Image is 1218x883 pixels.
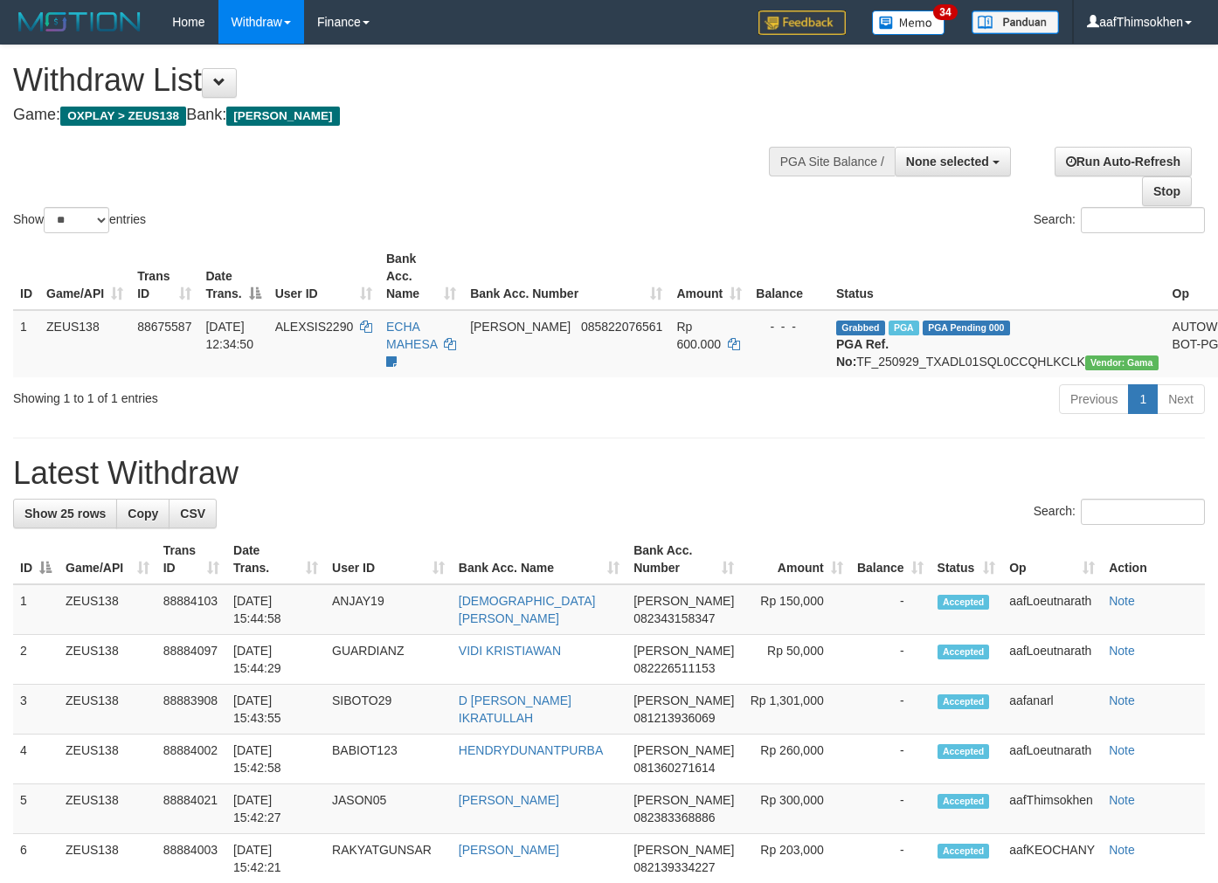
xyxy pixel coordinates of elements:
[13,635,59,685] td: 2
[923,321,1010,335] span: PGA Pending
[1002,635,1102,685] td: aafLoeutnarath
[633,693,734,707] span: [PERSON_NAME]
[169,499,217,528] a: CSV
[933,4,957,20] span: 34
[226,784,325,834] td: [DATE] 15:42:27
[459,594,596,625] a: [DEMOGRAPHIC_DATA][PERSON_NAME]
[1055,147,1192,176] a: Run Auto-Refresh
[1002,584,1102,635] td: aafLoeutnarath
[60,107,186,126] span: OXPLAY > ZEUS138
[938,595,990,610] span: Accepted
[836,321,885,335] span: Grabbed
[1109,843,1135,857] a: Note
[1002,784,1102,834] td: aafThimsokhen
[59,735,156,784] td: ZEUS138
[633,644,734,658] span: [PERSON_NAME]
[459,843,559,857] a: [PERSON_NAME]
[1002,685,1102,735] td: aafanarl
[130,243,198,310] th: Trans ID: activate to sort column ascending
[633,793,734,807] span: [PERSON_NAME]
[325,635,452,685] td: GUARDIANZ
[850,685,931,735] td: -
[226,535,325,584] th: Date Trans.: activate to sort column ascending
[226,635,325,685] td: [DATE] 15:44:29
[749,243,829,310] th: Balance
[1109,693,1135,707] a: Note
[829,243,1166,310] th: Status
[931,535,1003,584] th: Status: activate to sort column ascending
[581,320,662,334] span: Copy 085822076561 to clipboard
[59,535,156,584] th: Game/API: activate to sort column ascending
[39,243,130,310] th: Game/API: activate to sort column ascending
[741,535,849,584] th: Amount: activate to sort column ascending
[325,535,452,584] th: User ID: activate to sort column ascending
[758,10,846,35] img: Feedback.jpg
[1109,793,1135,807] a: Note
[13,107,794,124] h4: Game: Bank:
[1109,644,1135,658] a: Note
[13,456,1205,491] h1: Latest Withdraw
[633,761,715,775] span: Copy 081360271614 to clipboard
[633,743,734,757] span: [PERSON_NAME]
[836,337,889,369] b: PGA Ref. No:
[156,635,226,685] td: 88884097
[325,584,452,635] td: ANJAY19
[1109,743,1135,757] a: Note
[156,735,226,784] td: 88884002
[872,10,945,35] img: Button%20Memo.svg
[741,685,849,735] td: Rp 1,301,000
[325,685,452,735] td: SIBOTO29
[59,584,156,635] td: ZEUS138
[829,310,1166,377] td: TF_250929_TXADL01SQL0CCQHLKCLK
[459,793,559,807] a: [PERSON_NAME]
[180,507,205,521] span: CSV
[325,784,452,834] td: JASON05
[633,860,715,874] span: Copy 082139334227 to clipboard
[205,320,253,351] span: [DATE] 12:34:50
[13,243,39,310] th: ID
[128,507,158,521] span: Copy
[1059,384,1129,414] a: Previous
[137,320,191,334] span: 88675587
[198,243,267,310] th: Date Trans.: activate to sort column descending
[633,811,715,824] span: Copy 082383368886 to clipboard
[906,155,989,169] span: None selected
[1128,384,1158,414] a: 1
[938,645,990,659] span: Accepted
[44,207,109,233] select: Showentries
[452,535,626,584] th: Bank Acc. Name: activate to sort column ascending
[938,694,990,709] span: Accepted
[633,843,734,857] span: [PERSON_NAME]
[156,784,226,834] td: 88884021
[156,535,226,584] th: Trans ID: activate to sort column ascending
[13,63,794,98] h1: Withdraw List
[13,735,59,784] td: 4
[633,611,715,625] span: Copy 082343158347 to clipboard
[938,844,990,859] span: Accepted
[1109,594,1135,608] a: Note
[938,794,990,809] span: Accepted
[850,735,931,784] td: -
[459,693,571,725] a: D [PERSON_NAME] IKRATULLAH
[156,584,226,635] td: 88884103
[13,499,117,528] a: Show 25 rows
[895,147,1011,176] button: None selected
[669,243,749,310] th: Amount: activate to sort column ascending
[59,685,156,735] td: ZEUS138
[226,735,325,784] td: [DATE] 15:42:58
[756,318,822,335] div: - - -
[741,784,849,834] td: Rp 300,000
[13,9,146,35] img: MOTION_logo.png
[1002,535,1102,584] th: Op: activate to sort column ascending
[39,310,130,377] td: ZEUS138
[850,635,931,685] td: -
[226,107,339,126] span: [PERSON_NAME]
[633,711,715,725] span: Copy 081213936069 to clipboard
[59,784,156,834] td: ZEUS138
[1034,207,1205,233] label: Search:
[275,320,354,334] span: ALEXSIS2290
[459,743,603,757] a: HENDRYDUNANTPURBA
[325,735,452,784] td: BABIOT123
[386,320,437,351] a: ECHA MAHESA
[769,147,895,176] div: PGA Site Balance /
